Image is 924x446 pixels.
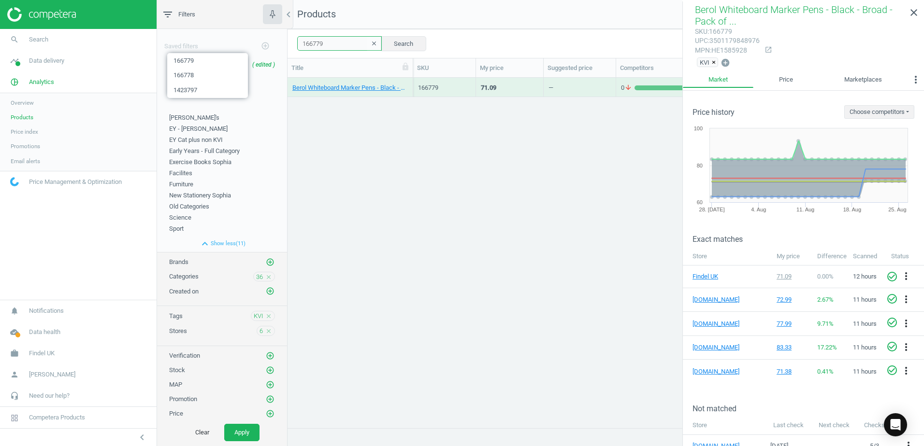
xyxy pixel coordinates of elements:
[888,207,906,212] tspan: 25. Aug
[381,36,426,51] button: Search
[162,9,173,20] i: filter_list
[169,312,183,320] span: Tags
[266,287,274,295] i: add_circle_outline
[265,394,275,404] button: add_circle_outline
[29,328,60,336] span: Data health
[693,320,741,328] a: [DOMAIN_NAME]
[5,30,24,49] i: search
[853,320,877,327] span: 11 hours
[817,296,834,303] span: 2.67 %
[297,8,336,20] span: Products
[777,320,808,328] div: 77.99
[712,58,718,67] button: ×
[886,341,898,352] i: check_circle_outline
[697,199,703,205] text: 60
[11,142,40,150] span: Promotions
[720,57,731,69] button: add_circle
[417,64,472,72] div: SKU
[11,157,40,165] span: Email alerts
[693,367,741,376] a: [DOMAIN_NAME]
[266,409,274,418] i: add_circle_outline
[908,7,920,18] i: close
[765,416,811,434] th: Last check
[265,365,275,375] button: add_circle_outline
[772,247,812,265] th: My price
[853,368,877,375] span: 11 hours
[256,36,275,56] button: add_circle_outline
[817,320,834,327] span: 9.71 %
[796,207,814,212] tspan: 11. Aug
[777,295,808,304] div: 72.99
[910,74,922,85] i: more_vert
[130,431,154,444] button: chevron_left
[693,343,741,352] a: [DOMAIN_NAME]
[292,84,408,92] a: Berol Whiteboard Marker Pens - Black - Broad - Pack of 192 192 Pack
[908,71,924,91] button: more_vert
[753,71,819,88] a: Price
[900,270,912,283] button: more_vert
[760,46,772,55] a: open_in_new
[695,28,707,35] span: sku
[260,327,263,335] span: 6
[265,409,275,418] button: add_circle_outline
[169,114,219,121] span: [PERSON_NAME]'s
[265,351,275,361] button: add_circle_outline
[256,273,263,281] span: 36
[812,247,848,265] th: Difference
[693,235,924,244] h3: Exact matches
[853,344,877,351] span: 11 hours
[886,364,898,376] i: check_circle_outline
[777,367,808,376] div: 71.38
[29,391,70,400] span: Need our help?
[265,328,272,334] i: close
[549,84,553,96] div: —
[900,365,912,377] button: more_vert
[288,78,924,420] div: grid
[5,323,24,341] i: cloud_done
[5,52,24,70] i: timeline
[900,318,912,330] button: more_vert
[900,341,912,354] button: more_vert
[817,273,834,280] span: 0.00 %
[886,317,898,328] i: check_circle_outline
[167,53,248,68] span: 166779
[29,78,54,86] span: Analytics
[265,380,275,390] button: add_circle_outline
[844,105,914,119] button: Choose competitors
[266,380,274,389] i: add_circle_outline
[169,258,188,265] span: Brands
[169,136,223,143] span: EY Cat plus non KVI
[697,163,703,168] text: 80
[693,404,924,413] h3: Not matched
[900,293,912,305] i: more_vert
[900,293,912,306] button: more_vert
[699,207,725,212] tspan: 28. [DATE]
[848,247,886,265] th: Scanned
[185,424,219,441] button: Clear
[900,270,912,282] i: more_vert
[721,58,730,68] i: add_circle
[683,247,772,265] th: Store
[700,58,709,67] span: KVI
[481,84,496,92] div: 71.09
[178,10,195,19] span: Filters
[694,125,703,131] text: 100
[10,177,19,186] img: wGWNvw8QSZomAAAAABJRU5ErkJggg==
[751,207,766,212] tspan: 4. Aug
[857,416,892,434] th: Checks
[169,181,193,188] span: Furniture
[621,84,635,92] span: 0
[169,366,185,374] span: Stock
[136,432,148,443] i: chevron_left
[5,387,24,405] i: headset_mic
[843,207,861,212] tspan: 18. Aug
[886,271,898,282] i: check_circle_outline
[29,35,48,44] span: Search
[157,29,287,56] div: Saved filters
[695,4,893,27] span: Berol Whiteboard Marker Pens - Black - Broad - Pack of ...
[283,9,294,20] i: chevron_left
[169,147,240,154] span: Early Years - Full Category
[777,272,808,281] div: 71.09
[900,365,912,376] i: more_vert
